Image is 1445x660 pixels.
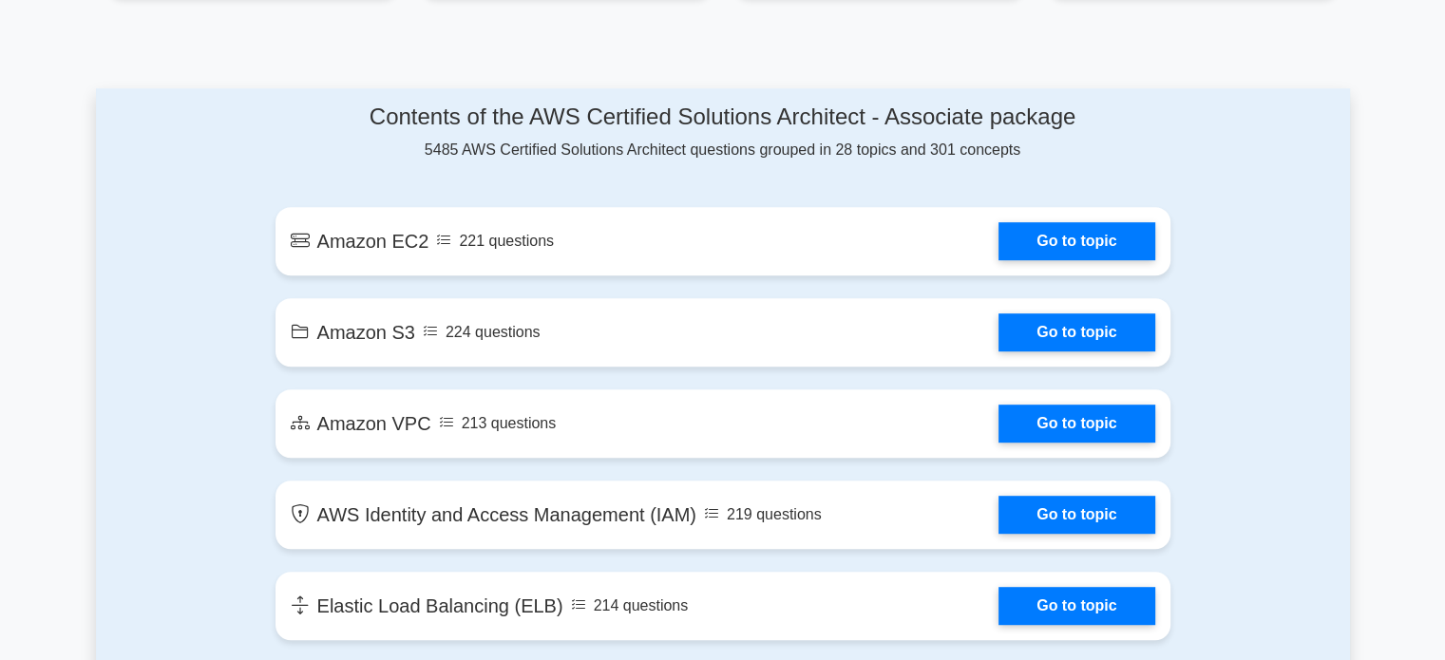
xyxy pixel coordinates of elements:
[276,104,1170,131] h4: Contents of the AWS Certified Solutions Architect - Associate package
[998,222,1154,260] a: Go to topic
[998,496,1154,534] a: Go to topic
[998,405,1154,443] a: Go to topic
[998,313,1154,351] a: Go to topic
[276,104,1170,161] div: 5485 AWS Certified Solutions Architect questions grouped in 28 topics and 301 concepts
[998,587,1154,625] a: Go to topic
